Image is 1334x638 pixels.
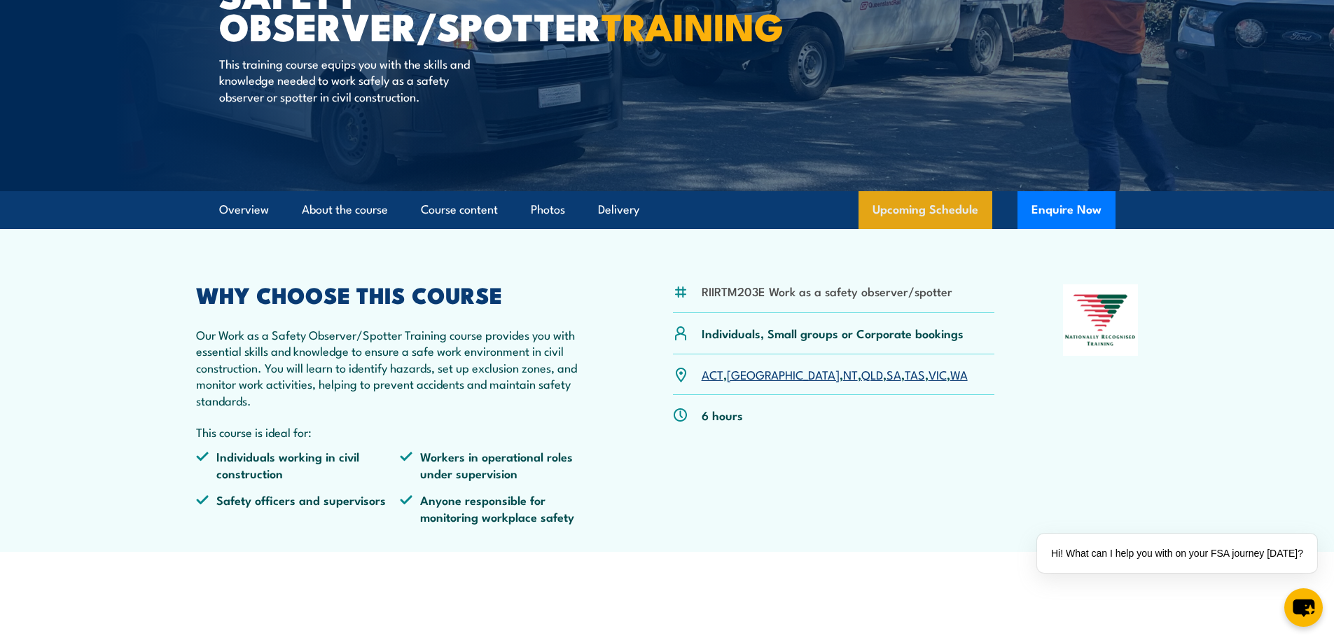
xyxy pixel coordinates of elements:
button: Enquire Now [1017,191,1116,229]
a: Photos [531,191,565,228]
p: 6 hours [702,407,743,423]
a: TAS [905,366,925,382]
a: Course content [421,191,498,228]
a: Upcoming Schedule [859,191,992,229]
p: , , , , , , , [702,366,968,382]
p: This training course equips you with the skills and knowledge needed to work safely as a safety o... [219,55,475,104]
a: Delivery [598,191,639,228]
a: ACT [702,366,723,382]
p: Individuals, Small groups or Corporate bookings [702,325,964,341]
a: [GEOGRAPHIC_DATA] [727,366,840,382]
img: Nationally Recognised Training logo. [1063,284,1139,356]
p: Our Work as a Safety Observer/Spotter Training course provides you with essential skills and know... [196,326,605,408]
h2: WHY CHOOSE THIS COURSE [196,284,605,304]
a: NT [843,366,858,382]
a: QLD [861,366,883,382]
li: Individuals working in civil construction [196,448,401,481]
p: This course is ideal for: [196,424,605,440]
button: chat-button [1284,588,1323,627]
li: Workers in operational roles under supervision [400,448,604,481]
a: Overview [219,191,269,228]
li: Safety officers and supervisors [196,492,401,525]
li: RIIRTM203E Work as a safety observer/spotter [702,283,952,299]
a: WA [950,366,968,382]
a: SA [887,366,901,382]
a: About the course [302,191,388,228]
div: Hi! What can I help you with on your FSA journey [DATE]? [1037,534,1317,573]
a: VIC [929,366,947,382]
li: Anyone responsible for monitoring workplace safety [400,492,604,525]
